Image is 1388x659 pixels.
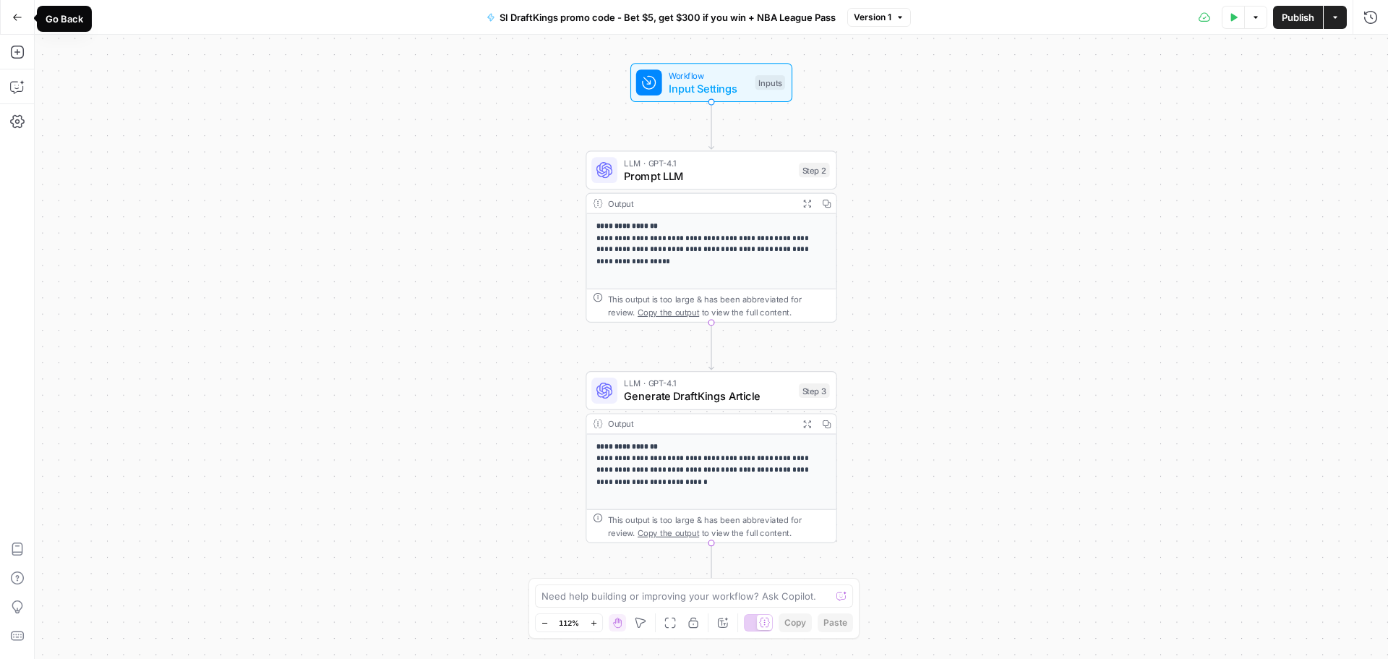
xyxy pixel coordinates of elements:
span: SI DraftKings promo code - Bet $5, get $300 if you win + NBA League Pass [500,10,836,25]
div: Output [608,417,793,430]
div: Go Back [46,12,83,26]
span: 112% [559,617,579,629]
button: Version 1 [847,8,911,27]
span: Publish [1282,10,1314,25]
span: LLM · GPT-4.1 [624,156,792,169]
span: LLM · GPT-4.1 [624,377,792,390]
g: Edge from start to step_2 [709,102,714,149]
div: Step 2 [799,163,830,177]
div: Inputs [755,75,785,90]
span: Input Settings [669,80,749,96]
button: Copy [779,613,812,632]
span: Workflow [669,69,749,82]
button: SI DraftKings promo code - Bet $5, get $300 if you win + NBA League Pass [478,6,844,29]
span: Generate DraftKings Article [624,388,792,404]
div: This output is too large & has been abbreviated for review. to view the full content. [608,513,830,539]
span: Prompt LLM [624,168,792,184]
g: Edge from step_3 to end [709,543,714,590]
g: Edge from step_2 to step_3 [709,323,714,370]
span: Copy the output [638,527,699,537]
div: WorkflowInput SettingsInputs [586,63,836,102]
span: Paste [823,616,847,629]
div: This output is too large & has been abbreviated for review. to view the full content. [608,292,830,318]
span: Copy the output [638,307,699,317]
button: Paste [818,613,853,632]
span: Copy [784,616,806,629]
div: Step 3 [799,383,830,398]
div: Output [608,197,793,210]
button: Publish [1273,6,1323,29]
span: Version 1 [854,11,891,24]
